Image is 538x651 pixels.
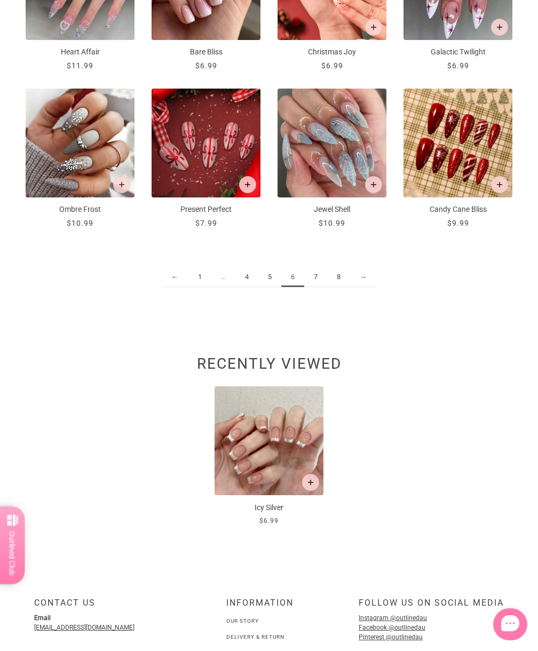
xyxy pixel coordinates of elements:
[235,267,258,287] a: 4
[67,61,93,70] span: $11.99
[365,19,382,36] button: Add to cart
[491,19,508,36] button: Add to cart
[162,267,188,287] a: ←
[359,614,427,622] a: Instagram @outlinedau
[359,598,504,616] div: Follow us on social media
[215,502,323,513] p: Icy Silver
[188,267,211,287] a: 1
[278,46,386,58] p: Christmas Joy
[113,176,130,193] button: Add to cart
[259,517,279,525] span: $6.99
[239,176,256,193] button: Add to cart
[319,219,345,227] span: $10.99
[26,361,512,372] h2: Recently viewed
[359,633,423,641] a: Pinterest @outlinedau
[26,204,134,215] p: Ombre Frost
[34,598,179,616] div: Contact Us
[226,598,312,616] div: INFORMATION
[327,267,350,287] a: 8
[278,89,386,229] a: Jewel Shell
[195,61,217,70] span: $6.99
[302,474,319,491] button: Add to cart
[278,204,386,215] p: Jewel Shell
[211,267,235,287] span: ...
[226,634,284,640] a: Delivery & Return
[26,46,134,58] p: Heart Affair
[26,89,134,229] a: Ombre Frost
[226,618,259,624] a: Our Story
[321,61,343,70] span: $6.99
[152,204,260,215] p: Present Perfect
[195,219,217,227] span: $7.99
[359,624,425,631] a: Facebook @outlinedau
[304,267,327,287] a: 7
[258,267,281,287] a: 5
[491,176,508,193] button: Add to cart
[403,46,512,58] p: Galactic Twilight
[152,89,260,229] a: Present Perfect
[67,219,93,227] span: $10.99
[215,386,323,527] a: Icy Silver Add to cart Icy Silver $6.99
[350,267,377,287] a: →
[403,204,512,215] p: Candy Cane Bliss
[365,176,382,193] button: Add to cart
[281,267,304,287] span: 6
[447,61,469,70] span: $6.99
[152,46,260,58] p: Bare Bliss
[403,89,512,229] a: Candy Cane Bliss
[447,219,469,227] span: $9.99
